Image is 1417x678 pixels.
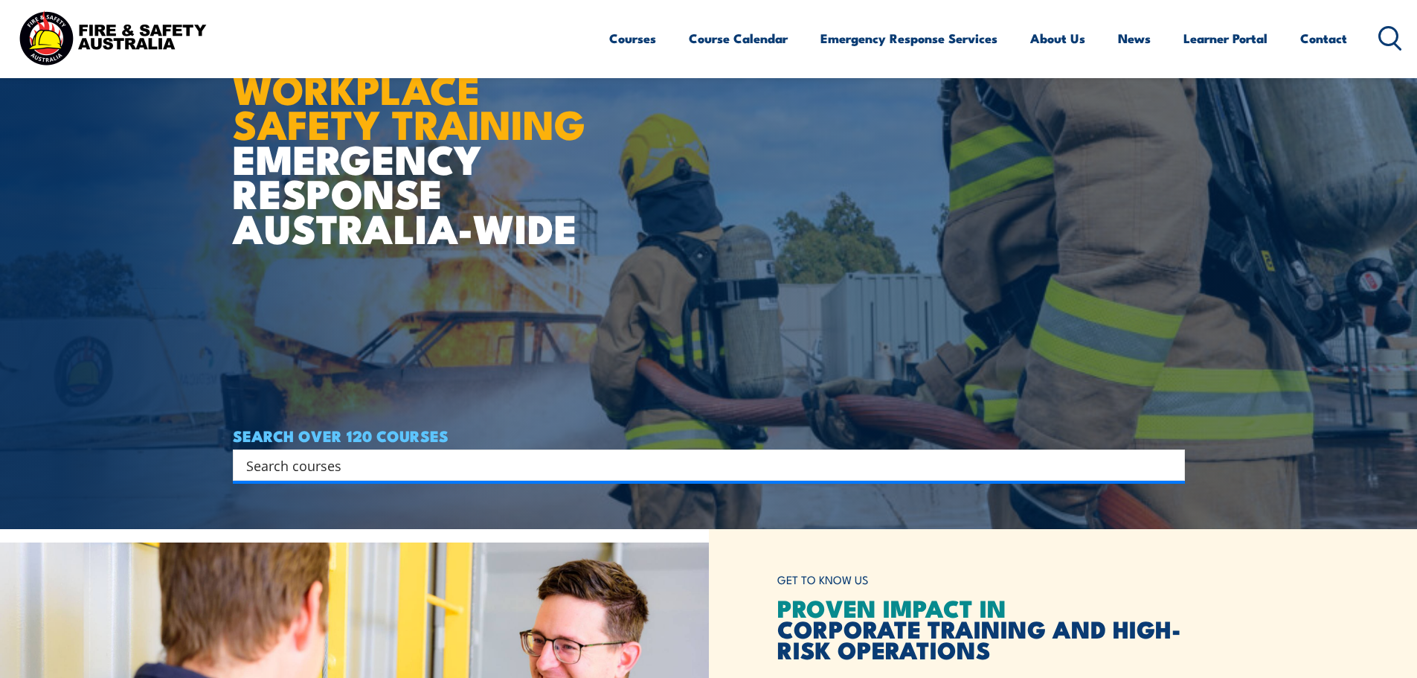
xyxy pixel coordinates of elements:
a: Contact [1300,19,1347,58]
strong: WORKPLACE SAFETY TRAINING [233,57,585,153]
h4: SEARCH OVER 120 COURSES [233,427,1185,444]
a: News [1118,19,1151,58]
a: Learner Portal [1183,19,1267,58]
h2: CORPORATE TRAINING AND HIGH-RISK OPERATIONS [777,597,1185,659]
a: Emergency Response Services [820,19,997,58]
a: Course Calendar [689,19,788,58]
button: Search magnifier button [1159,455,1180,476]
h1: EMERGENCY RESPONSE AUSTRALIA-WIDE [233,33,597,245]
a: Courses [609,19,656,58]
span: PROVEN IMPACT IN [777,589,1006,626]
input: Search input [246,454,1152,476]
a: About Us [1030,19,1085,58]
form: Search form [249,455,1155,476]
h6: GET TO KNOW US [777,566,1185,594]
